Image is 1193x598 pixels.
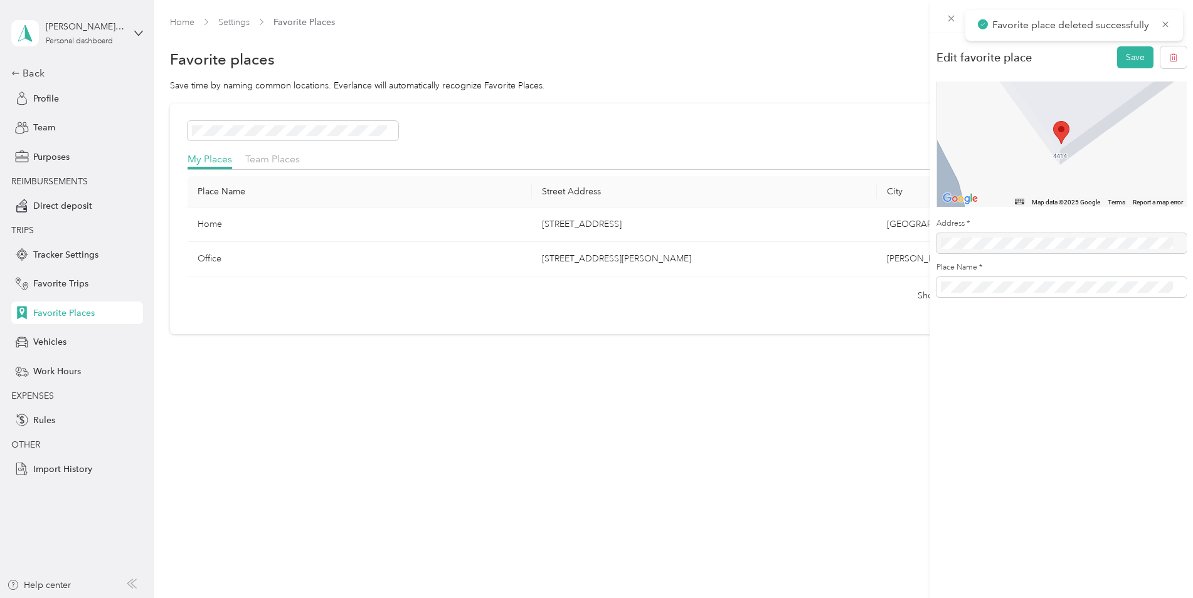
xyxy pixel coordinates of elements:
[1123,528,1193,598] iframe: Everlance-gr Chat Button Frame
[1108,199,1125,206] a: Terms (opens in new tab)
[1117,46,1153,68] button: Save
[940,191,981,207] a: Open this area in Google Maps (opens a new window)
[936,51,1032,64] div: Edit favorite place
[936,218,1187,229] label: Address
[1133,199,1183,206] a: Report a map error
[1015,199,1024,204] button: Keyboard shortcuts
[940,191,981,207] img: Google
[992,18,1151,33] p: Favorite place deleted successfully
[1032,199,1100,206] span: Map data ©2025 Google
[936,262,1187,273] label: Place Name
